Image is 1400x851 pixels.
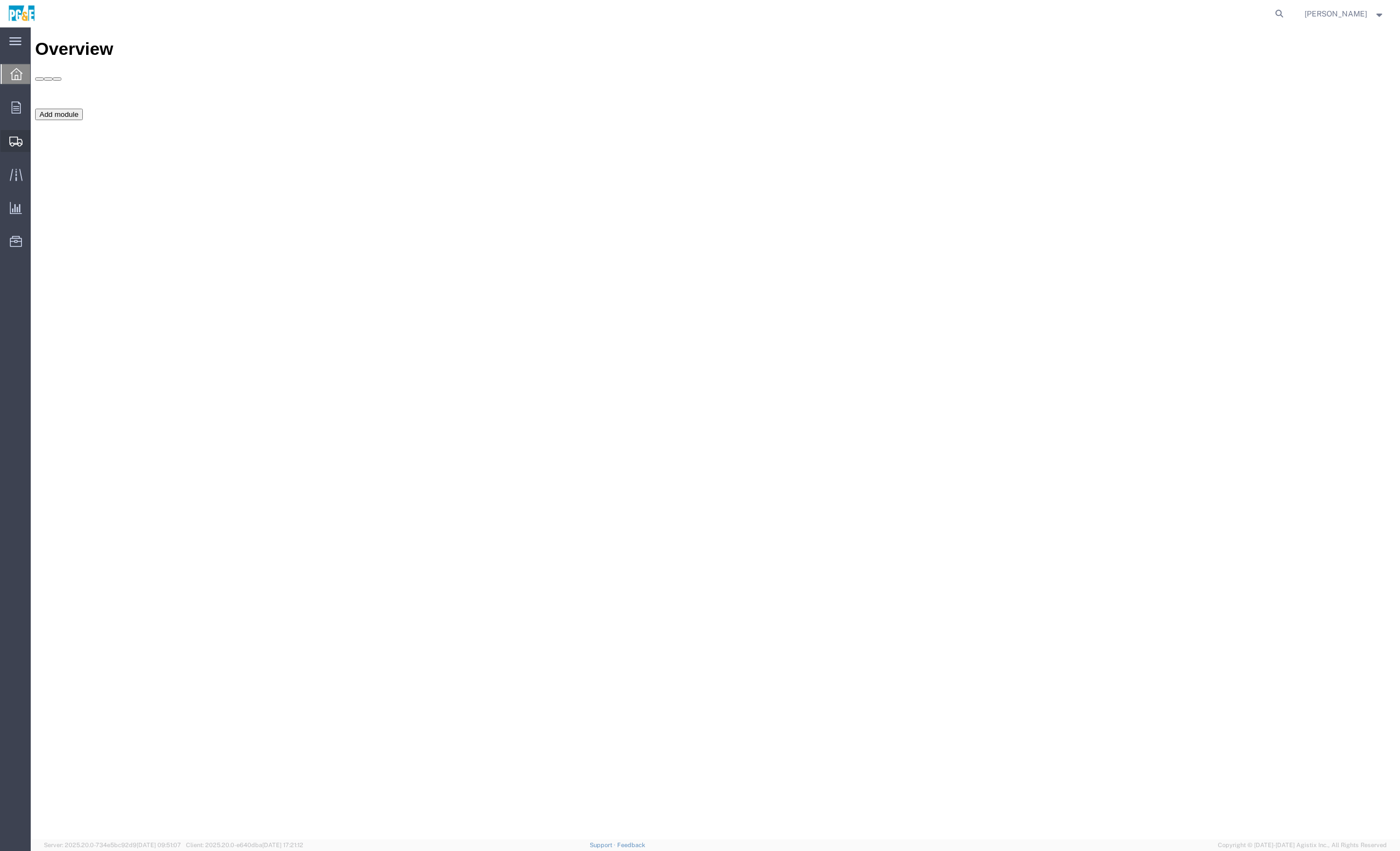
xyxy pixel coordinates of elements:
[617,842,645,848] a: Feedback
[186,842,303,848] span: Client: 2025.20.0-e640dba
[137,842,181,848] span: [DATE] 09:51:07
[1304,7,1385,20] button: [PERSON_NAME]
[1305,8,1367,20] span: Shmuel Bismuth
[590,842,617,848] a: Support
[31,27,1400,839] iframe: FS Legacy Container
[44,842,181,848] span: Server: 2025.20.0-734e5bc92d9
[262,842,303,848] span: [DATE] 17:21:12
[8,5,36,22] img: logo
[1218,841,1387,850] span: Copyright © [DATE]-[DATE] Agistix Inc., All Rights Reserved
